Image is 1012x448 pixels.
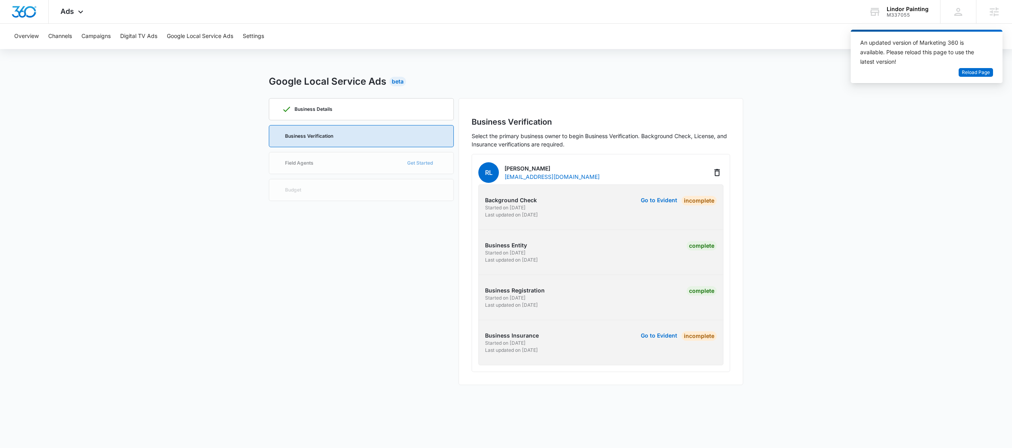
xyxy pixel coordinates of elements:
[120,24,157,49] button: Digital TV Ads
[959,68,993,77] button: Reload Page
[504,173,600,181] p: [EMAIL_ADDRESS][DOMAIN_NAME]
[269,98,454,120] a: Business Details
[860,38,984,66] div: An updated version of Marketing 360 is available. Please reload this page to use the latest version!
[682,196,717,205] div: Incomplete
[887,6,929,12] div: account name
[485,249,599,256] p: Started on [DATE]
[485,196,599,204] p: Background Check
[485,241,599,249] p: Business Entity
[485,331,599,340] p: Business Insurance
[485,256,599,264] p: Last updated on [DATE]
[485,211,599,218] p: Last updated on [DATE]
[687,241,717,251] div: Complete
[641,333,677,338] button: Go to Evident
[81,24,111,49] button: Campaigns
[269,125,454,147] a: Business Verification
[711,166,723,179] button: Delete
[60,7,74,15] span: Ads
[472,116,730,128] h2: Business Verification
[485,340,599,347] p: Started on [DATE]
[167,24,233,49] button: Google Local Service Ads
[485,347,599,354] p: Last updated on [DATE]
[485,204,599,211] p: Started on [DATE]
[295,107,332,112] p: Business Details
[472,132,730,148] p: Select the primary business owner to begin Business Verification. Background Check, License, and ...
[504,164,600,173] p: [PERSON_NAME]
[887,12,929,18] div: account id
[285,134,333,139] p: Business Verification
[14,24,39,49] button: Overview
[962,69,990,76] span: Reload Page
[269,74,386,89] h2: Google Local Service Ads
[243,24,264,49] button: Settings
[478,162,499,183] span: RL
[485,302,599,309] p: Last updated on [DATE]
[687,286,717,296] div: Complete
[389,77,406,86] div: Beta
[485,294,599,302] p: Started on [DATE]
[48,24,72,49] button: Channels
[485,286,599,294] p: Business Registration
[682,331,717,341] div: Incomplete
[641,197,677,203] button: Go to Evident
